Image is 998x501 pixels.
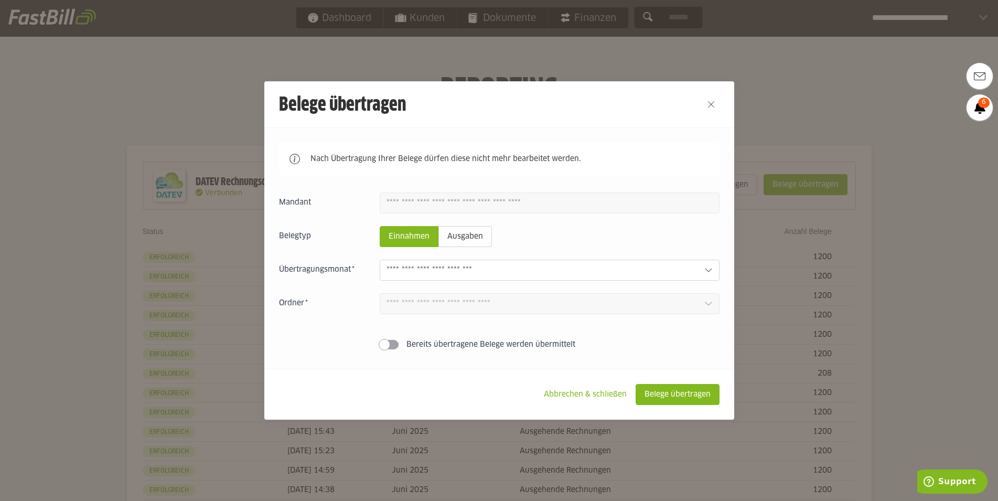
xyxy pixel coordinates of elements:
[917,470,988,496] iframe: Öffnet ein Widget, in dem Sie weitere Informationen finden
[967,94,993,121] a: 6
[438,226,492,247] sl-radio-button: Ausgaben
[636,384,720,405] sl-button: Belege übertragen
[380,226,438,247] sl-radio-button: Einnahmen
[279,339,720,350] sl-switch: Bereits übertragene Belege werden übermittelt
[535,384,636,405] sl-button: Abbrechen & schließen
[978,98,990,108] span: 6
